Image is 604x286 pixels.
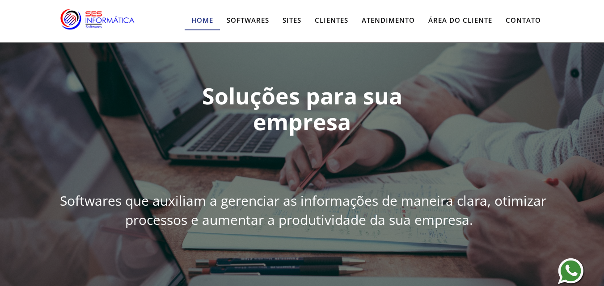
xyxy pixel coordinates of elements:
[276,11,308,29] a: Sites
[220,11,276,29] a: Softwares
[151,83,453,135] h1: Soluções para sua empresa
[355,11,422,29] a: Atendimento
[58,189,546,231] span: Softwares que auxiliam a gerenciar as informações de maneira clara, otimizar processos e aumentar...
[499,11,548,29] a: Contato
[185,11,220,30] a: Home
[422,11,499,29] a: Área do Cliente
[308,11,355,29] a: Clientes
